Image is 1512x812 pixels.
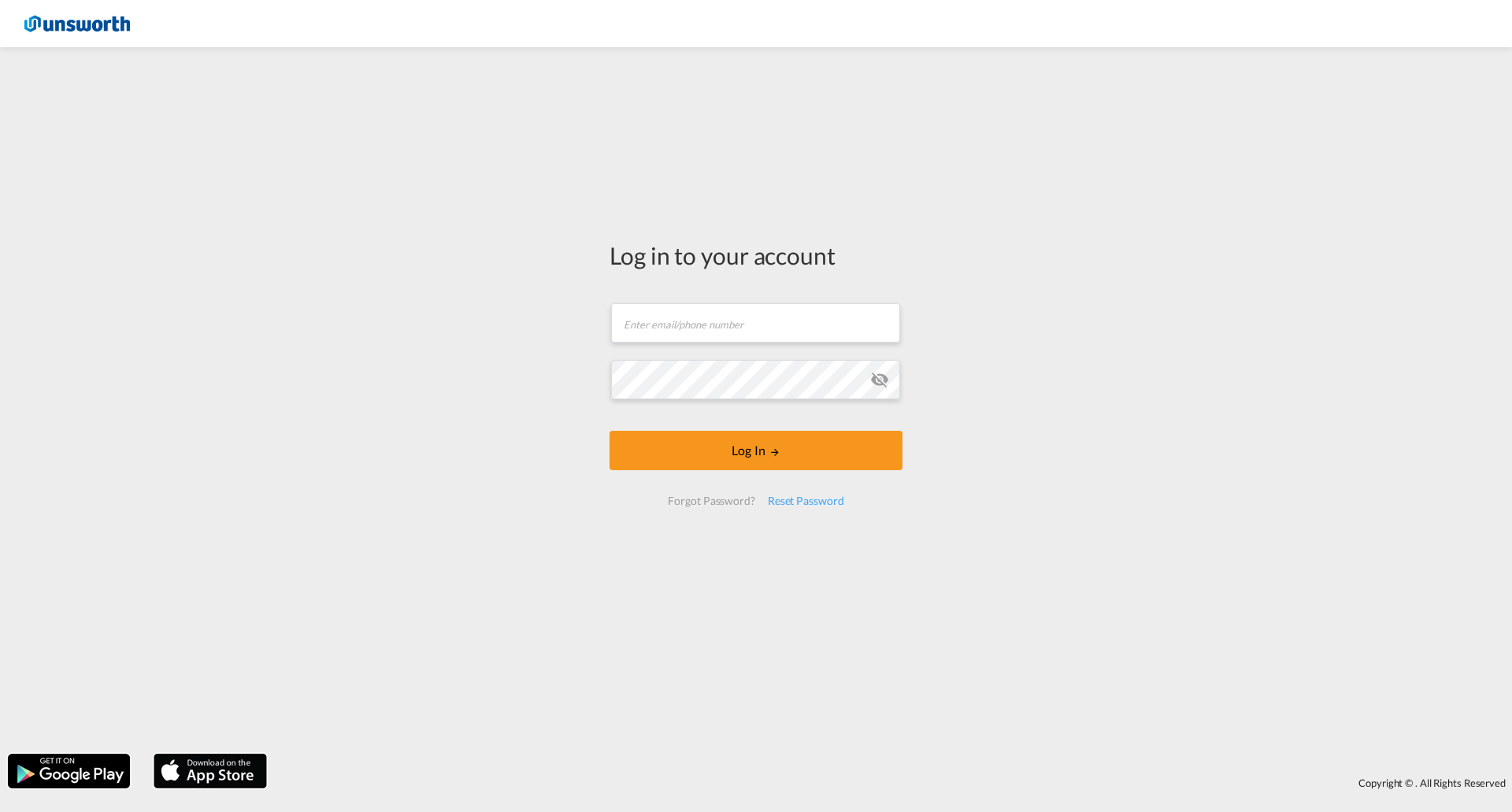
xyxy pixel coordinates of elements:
[275,769,1512,796] div: Copyright © . All Rights Reserved
[610,431,902,470] button: LOGIN
[152,752,269,790] img: apple.png
[661,487,761,515] div: Forgot Password?
[24,6,130,42] img: 3748d800213711f08852f18dcb6d8936.jpg
[610,239,902,272] div: Log in to your account
[762,487,850,515] div: Reset Password
[870,370,889,389] md-icon: icon-eye-off
[6,752,132,790] img: google.png
[611,303,900,343] input: Enter email/phone number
